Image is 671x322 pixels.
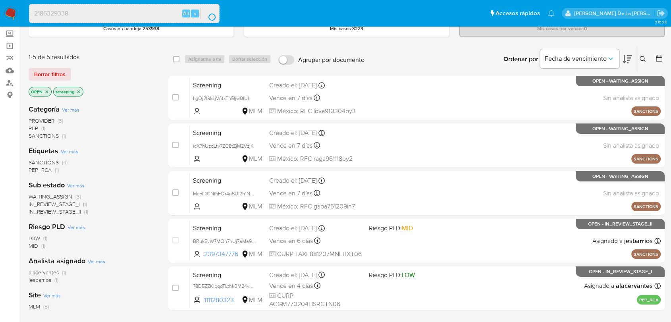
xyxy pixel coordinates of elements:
[657,9,665,17] a: Salir
[194,10,196,17] span: s
[654,19,667,25] span: 3.163.0
[548,10,555,17] a: Notificaciones
[496,9,540,17] span: Accesos rápidos
[200,8,216,19] button: search-icon
[183,10,189,17] span: Alt
[29,8,219,19] input: Buscar usuario o caso...
[574,10,654,17] p: javier.gutierrez@mercadolibre.com.mx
